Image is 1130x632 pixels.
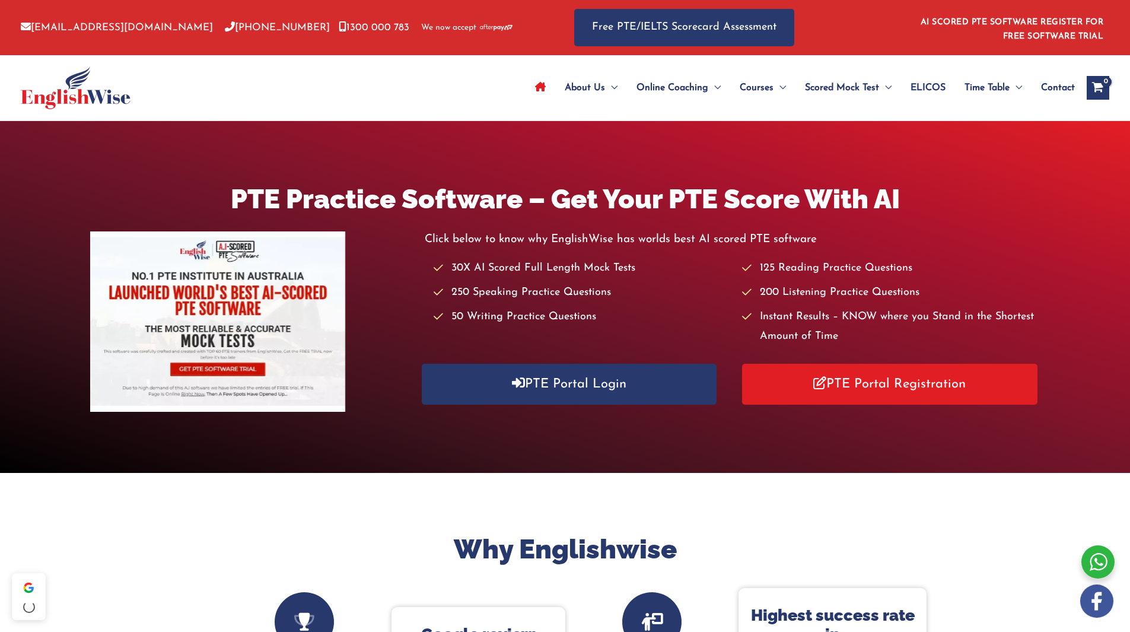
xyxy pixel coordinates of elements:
span: Menu Toggle [605,67,617,109]
span: About Us [565,67,605,109]
span: Menu Toggle [708,67,721,109]
a: Free PTE/IELTS Scorecard Assessment [574,9,794,46]
li: 125 Reading Practice Questions [742,259,1039,278]
span: We now accept [421,22,476,34]
a: About UsMenu Toggle [555,67,627,109]
span: Contact [1041,67,1075,109]
a: Online CoachingMenu Toggle [627,67,730,109]
span: Courses [740,67,774,109]
span: Menu Toggle [879,67,892,109]
h2: Why Englishwise [209,532,921,567]
a: Scored Mock TestMenu Toggle [795,67,901,109]
li: Instant Results – KNOW where you Stand in the Shortest Amount of Time [742,307,1039,347]
span: Online Coaching [636,67,708,109]
img: white-facebook.png [1080,585,1113,618]
img: pte-institute-main [90,231,345,412]
img: Afterpay-Logo [480,24,513,31]
li: 200 Listening Practice Questions [742,283,1039,303]
span: Scored Mock Test [805,67,879,109]
li: 50 Writing Practice Questions [434,307,731,327]
aside: Header Widget 1 [913,8,1109,47]
li: 30X AI Scored Full Length Mock Tests [434,259,731,278]
a: 1300 000 783 [339,23,409,33]
p: Click below to know why EnglishWise has worlds best AI scored PTE software [425,230,1040,249]
a: [PHONE_NUMBER] [225,23,330,33]
a: [EMAIL_ADDRESS][DOMAIN_NAME] [21,23,213,33]
a: AI SCORED PTE SOFTWARE REGISTER FOR FREE SOFTWARE TRIAL [921,18,1104,41]
a: ELICOS [901,67,955,109]
span: ELICOS [911,67,946,109]
a: PTE Portal Login [422,364,717,405]
a: Contact [1032,67,1075,109]
span: Time Table [965,67,1010,109]
img: cropped-ew-logo [21,66,130,109]
a: Time TableMenu Toggle [955,67,1032,109]
a: View Shopping Cart, empty [1087,76,1109,100]
li: 250 Speaking Practice Questions [434,283,731,303]
a: PTE Portal Registration [742,364,1037,405]
nav: Site Navigation: Main Menu [526,67,1075,109]
h1: PTE Practice Software – Get Your PTE Score With AI [90,180,1039,218]
span: Menu Toggle [774,67,786,109]
a: CoursesMenu Toggle [730,67,795,109]
span: Menu Toggle [1010,67,1022,109]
